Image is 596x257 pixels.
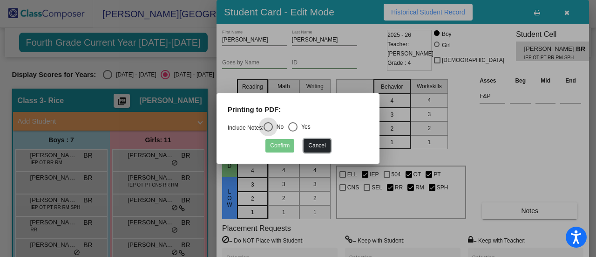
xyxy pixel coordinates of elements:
[273,123,284,131] div: No
[228,125,264,131] a: Include Notes:
[265,139,294,153] button: Confirm
[304,139,330,153] button: Cancel
[228,125,311,131] mat-radio-group: Select an option
[298,123,311,131] div: Yes
[228,104,281,115] label: Printing to PDF:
